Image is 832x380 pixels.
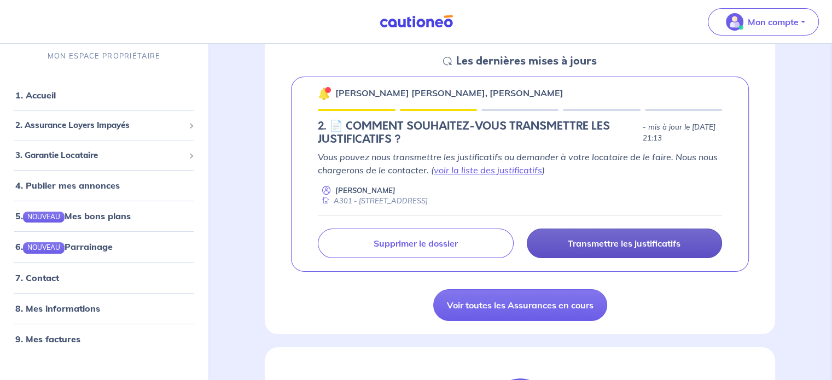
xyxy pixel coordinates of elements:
[318,120,638,146] h5: 2.︎ 📄 COMMENT SOUHAITEZ-VOUS TRANSMETTRE LES JUSTIFICATIFS ?
[48,51,160,62] p: MON ESPACE PROPRIÉTAIRE
[318,196,428,206] div: A301 - [STREET_ADDRESS]
[434,165,542,176] a: voir la liste des justificatifs
[318,87,331,100] img: 🔔
[726,13,743,31] img: illu_account_valid_menu.svg
[15,303,100,314] a: 8. Mes informations
[642,122,722,144] p: - mis à jour le [DATE] 21:13
[335,185,395,196] p: [PERSON_NAME]
[15,334,80,344] a: 9. Mes factures
[4,85,203,107] div: 1. Accueil
[318,150,722,177] p: Vous pouvez nous transmettre les justificatifs ou demander à votre locataire de le faire. Nous no...
[4,267,203,289] div: 7. Contact
[15,149,184,162] span: 3. Garantie Locataire
[456,55,597,68] h5: Les dernières mises à jours
[15,120,184,132] span: 2. Assurance Loyers Impayés
[15,211,131,222] a: 5.NOUVEAUMes bons plans
[4,297,203,319] div: 8. Mes informations
[4,328,203,350] div: 9. Mes factures
[568,238,680,249] p: Transmettre les justificatifs
[4,115,203,137] div: 2. Assurance Loyers Impayés
[433,289,607,321] a: Voir toutes les Assurances en cours
[748,15,799,28] p: Mon compte
[375,15,457,28] img: Cautioneo
[318,120,722,146] div: state: CHOICE-DOCUMENTS, Context: LESS-THAN-20-DAYS,CHOOSE-CERTIFICATE,RELATIONSHIP,LESSOR-DOCUMENTS
[4,236,203,258] div: 6.NOUVEAUParrainage
[318,229,513,258] a: Supprimer le dossier
[374,238,458,249] p: Supprimer le dossier
[335,86,563,100] p: [PERSON_NAME] [PERSON_NAME], [PERSON_NAME]
[4,145,203,166] div: 3. Garantie Locataire
[4,206,203,227] div: 5.NOUVEAUMes bons plans
[527,229,722,258] a: Transmettre les justificatifs
[15,180,120,191] a: 4. Publier mes annonces
[708,8,819,36] button: illu_account_valid_menu.svgMon compte
[4,175,203,197] div: 4. Publier mes annonces
[15,272,59,283] a: 7. Contact
[15,242,113,253] a: 6.NOUVEAUParrainage
[15,90,56,101] a: 1. Accueil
